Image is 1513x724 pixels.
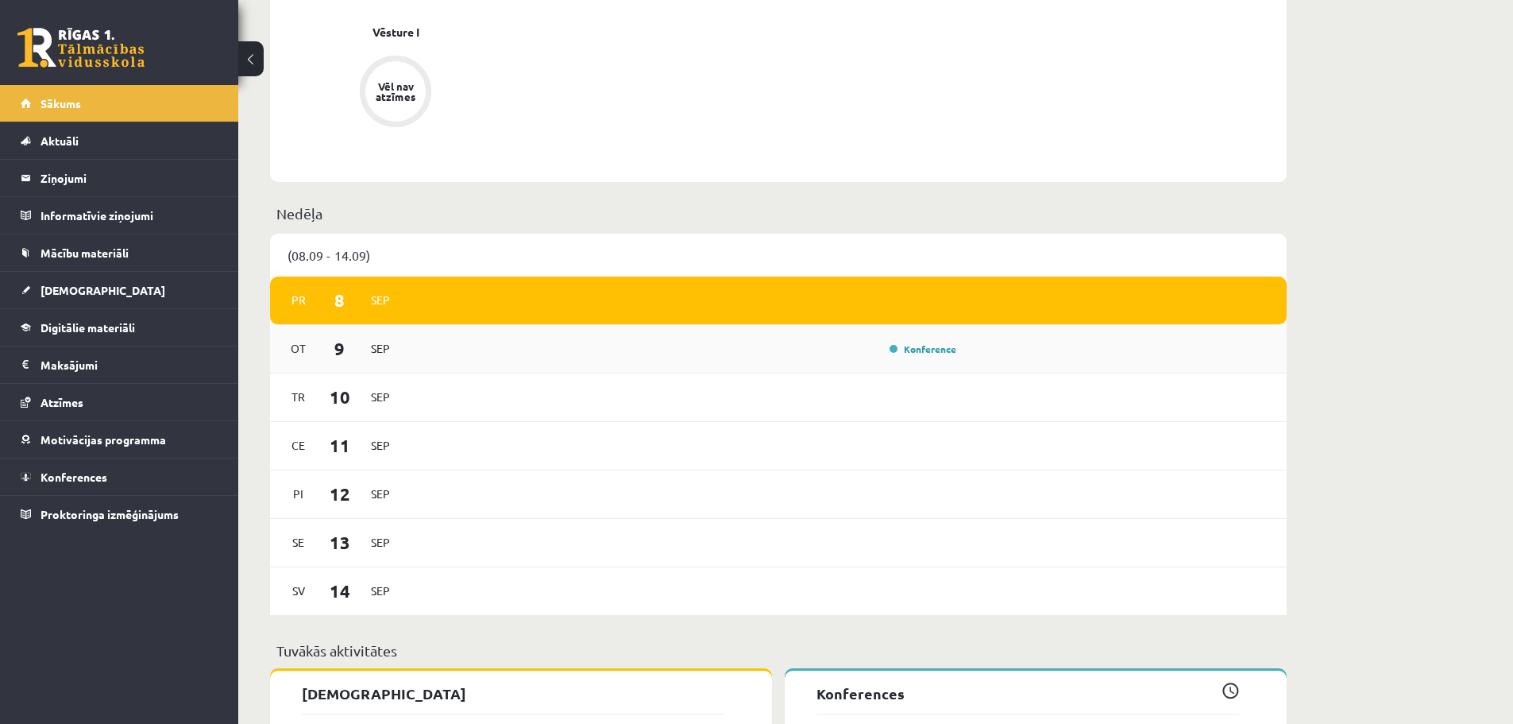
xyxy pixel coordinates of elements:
legend: Informatīvie ziņojumi [41,197,218,234]
a: Aktuāli [21,122,218,159]
div: Vēl nav atzīmes [373,81,418,102]
span: 12 [315,481,365,507]
a: Atzīmes [21,384,218,420]
span: Proktoringa izmēģinājums [41,507,179,521]
span: Sep [364,385,397,409]
span: 9 [315,335,365,362]
span: Aktuāli [41,134,79,148]
span: Sep [364,433,397,458]
span: Sep [364,530,397,555]
a: Konference [890,343,956,355]
span: Pi [282,482,315,506]
a: Mācību materiāli [21,234,218,271]
a: Proktoringa izmēģinājums [21,496,218,532]
a: Vēsture I [372,24,419,41]
span: Sākums [41,96,81,110]
a: Konferences [21,459,218,495]
span: Sep [364,579,397,603]
span: Sep [364,482,397,506]
span: Konferences [41,470,107,484]
span: Sep [364,288,397,312]
div: (08.09 - 14.09) [270,234,1287,277]
span: Pr [282,288,315,312]
p: [DEMOGRAPHIC_DATA] [302,683,724,704]
span: Mācību materiāli [41,246,129,260]
span: Sep [364,336,397,361]
span: Tr [282,385,315,409]
a: Maksājumi [21,347,218,383]
legend: Ziņojumi [41,160,218,196]
a: Ziņojumi [21,160,218,196]
a: Motivācijas programma [21,421,218,458]
span: 8 [315,287,365,313]
span: 14 [315,578,365,604]
a: Sākums [21,85,218,122]
a: Digitālie materiāli [21,309,218,346]
a: [DEMOGRAPHIC_DATA] [21,272,218,308]
a: Informatīvie ziņojumi [21,197,218,234]
span: Digitālie materiāli [41,320,135,335]
span: Se [282,530,315,555]
span: Motivācijas programma [41,432,166,447]
span: Sv [282,579,315,603]
a: Rīgas 1. Tālmācības vidusskola [17,28,145,68]
p: Konferences [816,683,1239,704]
p: Tuvākās aktivitātes [276,640,1280,661]
a: Vēl nav atzīmes [302,56,489,130]
p: Nedēļa [276,203,1280,224]
span: Ot [282,336,315,361]
legend: Maksājumi [41,347,218,383]
span: 10 [315,384,365,410]
span: 13 [315,529,365,556]
span: [DEMOGRAPHIC_DATA] [41,283,165,297]
span: Ce [282,433,315,458]
span: 11 [315,432,365,459]
span: Atzīmes [41,395,83,409]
